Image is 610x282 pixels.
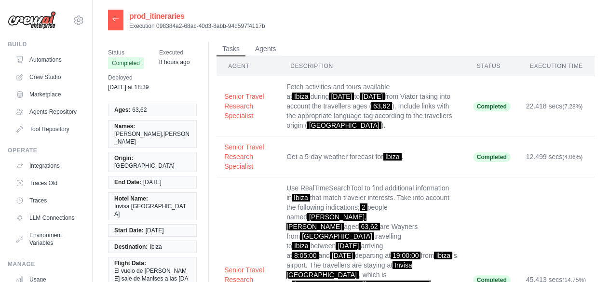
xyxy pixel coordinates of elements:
span: Status [108,48,144,57]
span: (4.06%) [562,154,583,161]
time: September 19, 2025 at 18:39 CEST [108,84,149,91]
span: [DATE] [330,252,355,259]
span: Destination: [114,243,148,251]
span: [GEOGRAPHIC_DATA] [300,232,374,240]
span: Ibiza [292,242,311,250]
span: Completed [473,102,511,111]
div: Manage [8,260,84,268]
span: Invisa [GEOGRAPHIC_DATA] [114,202,190,218]
span: Start Date: [114,227,144,234]
span: Ibiza [292,93,311,100]
button: Senior Travel Research Specialist [224,142,271,171]
th: Execution Time [518,56,595,76]
th: Status [465,56,518,76]
span: [PERSON_NAME],[PERSON_NAME] [114,130,190,146]
span: (7.28%) [562,103,583,110]
button: Senior Travel Research Specialist [224,92,271,121]
span: Executed [159,48,190,57]
span: Completed [473,152,511,162]
span: Ibiza [149,243,162,251]
td: 12.499 secs [518,136,595,177]
span: Completed [108,57,144,69]
span: Ibiza [383,153,402,161]
span: End Date: [114,178,141,186]
th: Description [279,56,465,76]
span: Invisa [GEOGRAPHIC_DATA] [286,261,412,279]
span: Origin: [114,154,133,162]
span: 8:05:00 [292,252,319,259]
button: Tasks [217,42,245,56]
td: Get a 5-day weather forecast for . [279,136,465,177]
span: [DATE] [146,227,164,234]
span: [DATE] [360,93,385,100]
h2: prod_itineraries [129,11,265,22]
a: Crew Studio [12,69,84,85]
td: 22.418 secs [518,76,595,136]
span: Names: [114,122,135,130]
span: [GEOGRAPHIC_DATA] [307,121,381,129]
span: 19:00:00 [391,252,421,259]
div: Operate [8,147,84,154]
span: [DATE] [329,93,354,100]
span: 63,62 [371,102,392,110]
span: [GEOGRAPHIC_DATA] [114,162,175,170]
th: Agent [217,56,279,76]
span: [DATE] [143,178,162,186]
img: Logo [8,11,56,29]
span: Ibiza [434,252,452,259]
span: [DATE] [336,242,361,250]
span: 2 [360,203,367,211]
p: Execution 098384a2-68ac-40d3-8abb-94d597f4117b [129,22,265,30]
span: Ages: [114,106,130,114]
span: 63,62 [132,106,147,114]
a: Traces Old [12,175,84,191]
a: Environment Variables [12,228,84,251]
span: Ibiza [292,194,310,201]
a: Agents Repository [12,104,84,120]
a: Marketplace [12,87,84,102]
a: Automations [12,52,84,67]
a: Tool Repository [12,121,84,137]
span: Deployed [108,73,149,82]
td: Fetch activities and tours available at during to from Viator taking into account the travellers ... [279,76,465,136]
a: Traces [12,193,84,208]
a: Integrations [12,158,84,174]
span: 63,62 [359,223,380,230]
div: Build [8,40,84,48]
span: Hotel Name: [114,195,148,202]
a: LLM Connections [12,210,84,226]
span: Flight Data: [114,259,146,267]
span: [PERSON_NAME],[PERSON_NAME] [286,213,366,230]
button: Agents [249,42,282,56]
time: September 22, 2025 at 08:03 CEST [159,59,190,66]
